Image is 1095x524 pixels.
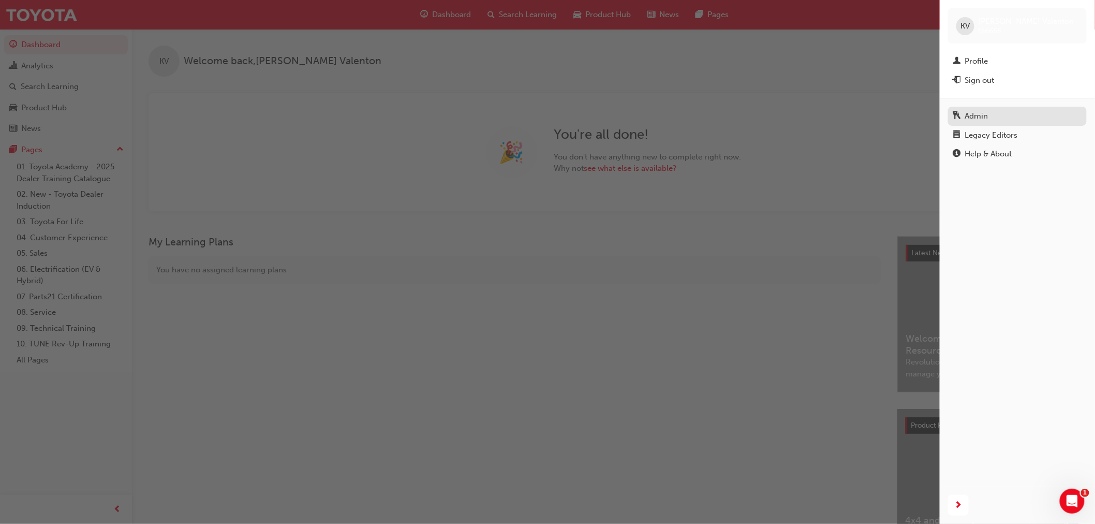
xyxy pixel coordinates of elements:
[1060,489,1085,514] iframe: Intercom live chat
[979,26,1002,35] span: t26655
[961,20,970,32] span: KV
[948,126,1087,145] a: Legacy Editors
[948,71,1087,90] button: Sign out
[965,75,995,86] div: Sign out
[953,76,961,85] span: exit-icon
[953,131,961,140] span: notepad-icon
[948,52,1087,71] a: Profile
[965,110,988,122] div: Admin
[948,144,1087,164] a: Help & About
[953,112,961,121] span: keys-icon
[953,150,961,159] span: info-icon
[955,499,963,512] span: next-icon
[979,17,1074,26] span: [PERSON_NAME] Valenton
[1081,489,1089,497] span: 1
[965,55,988,67] div: Profile
[953,57,961,66] span: man-icon
[965,129,1018,141] div: Legacy Editors
[965,148,1012,160] div: Help & About
[948,107,1087,126] a: Admin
